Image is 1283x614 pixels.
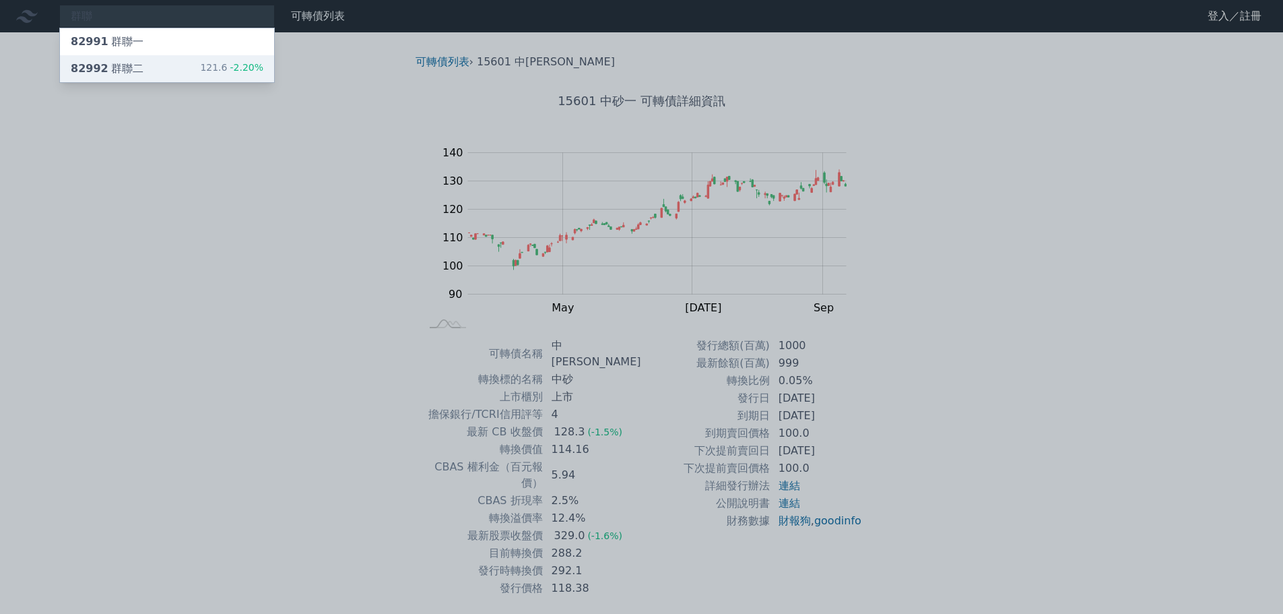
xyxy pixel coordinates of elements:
[71,34,143,50] div: 群聯一
[200,61,263,77] div: 121.6
[71,35,108,48] span: 82991
[60,28,274,55] a: 82991群聯一
[71,62,108,75] span: 82992
[71,61,143,77] div: 群聯二
[60,55,274,82] a: 82992群聯二 121.6-2.20%
[227,62,263,73] span: -2.20%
